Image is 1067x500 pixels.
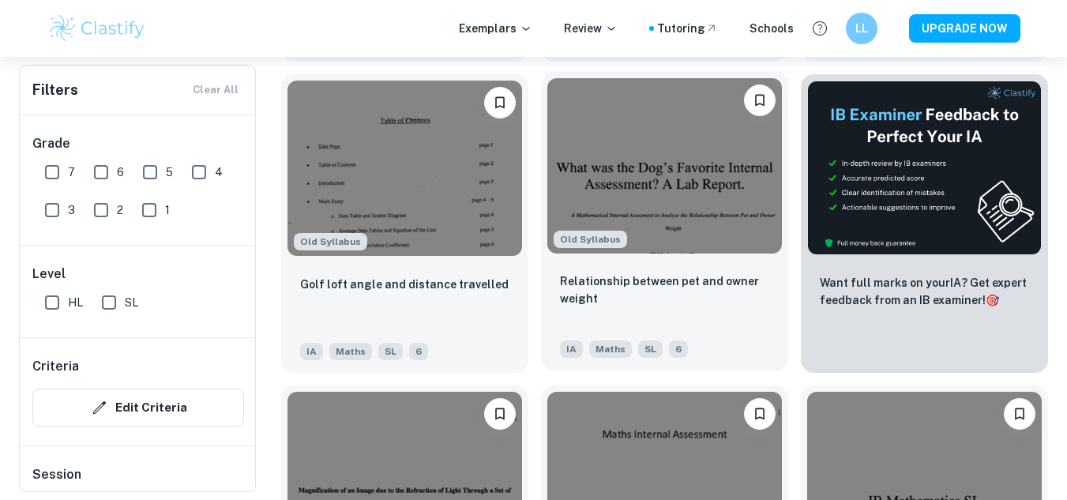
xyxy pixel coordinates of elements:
[47,13,148,44] img: Clastify logo
[166,164,173,181] span: 5
[986,294,999,306] span: 🎯
[300,276,509,293] p: Golf loft angle and distance travelled
[801,74,1048,374] a: ThumbnailWant full marks on yourIA? Get expert feedback from an IB examiner!
[554,231,627,248] span: Old Syllabus
[657,20,718,37] a: Tutoring
[32,265,244,284] h6: Level
[125,294,138,311] span: SL
[547,78,782,254] img: Maths IA example thumbnail: Relationship between pet and owner weigh
[165,201,170,219] span: 1
[560,273,769,307] p: Relationship between pet and owner weight
[638,340,663,358] span: SL
[564,20,618,37] p: Review
[68,294,83,311] span: HL
[378,343,403,360] span: SL
[300,343,323,360] span: IA
[32,357,79,376] h6: Criteria
[32,79,78,101] h6: Filters
[909,14,1020,43] button: UPGRADE NOW
[117,201,123,219] span: 2
[294,233,367,250] span: Old Syllabus
[806,15,833,42] button: Help and Feedback
[32,465,244,497] h6: Session
[484,87,516,118] button: Bookmark
[329,343,372,360] span: Maths
[215,164,223,181] span: 4
[541,74,788,374] a: Although this IA is written for the old math syllabus (last exam in November 2020), the current I...
[744,85,776,116] button: Bookmark
[281,74,528,374] a: Although this IA is written for the old math syllabus (last exam in November 2020), the current I...
[589,340,632,358] span: Maths
[409,343,428,360] span: 6
[560,340,583,358] span: IA
[459,20,532,37] p: Exemplars
[750,20,794,37] a: Schools
[287,81,522,257] img: Maths IA example thumbnail: Golf loft angle and distance travelled
[1004,398,1035,430] button: Bookmark
[294,233,367,250] div: Although this IA is written for the old math syllabus (last exam in November 2020), the current I...
[807,81,1042,255] img: Thumbnail
[117,164,124,181] span: 6
[68,201,75,219] span: 3
[554,231,627,248] div: Although this IA is written for the old math syllabus (last exam in November 2020), the current I...
[484,398,516,430] button: Bookmark
[669,340,688,358] span: 6
[744,398,776,430] button: Bookmark
[68,164,75,181] span: 7
[32,389,244,427] button: Edit Criteria
[820,274,1029,309] p: Want full marks on your IA ? Get expert feedback from an IB examiner!
[32,134,244,153] h6: Grade
[852,20,870,37] h6: LL
[846,13,877,44] button: LL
